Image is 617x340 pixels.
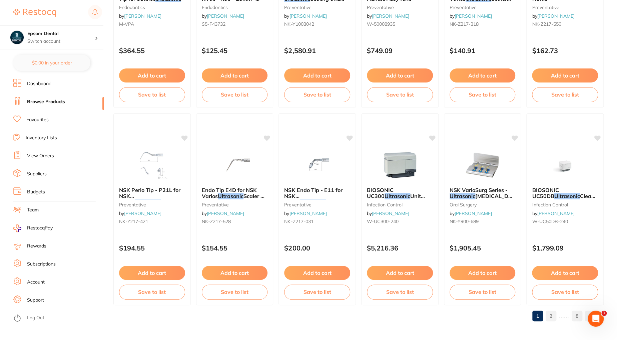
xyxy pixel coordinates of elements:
[119,244,185,252] p: $194.55
[26,135,57,141] a: Inventory Lists
[295,148,339,182] img: NSK Endo Tip - E11 for NSK Varios Ultrasonic Scaler and Satelec
[202,202,268,207] small: preventative
[450,244,516,252] p: $1,905.45
[543,148,587,182] img: BIOSONIC UC50DB Ultrasonic Cleaner with Basket UC58
[450,202,516,207] small: oral surgery
[119,187,180,206] span: NSK Perio Tip - P21L for NSK Varios
[450,218,479,224] span: NK-Y900-689
[13,5,56,20] a: Restocq Logo
[202,21,225,27] span: S5-F43732
[532,244,598,252] p: $1,799.09
[367,13,409,19] span: by
[207,13,244,19] a: [PERSON_NAME]
[532,68,598,82] button: Add to cart
[385,193,410,199] em: Ultrasonic
[532,13,574,19] span: by
[27,243,46,249] a: Rewards
[450,187,508,193] span: NSK VarioSurg Series -
[284,187,350,199] b: NSK Endo Tip - E11 for NSK Varios Ultrasonic Scaler and Satelec
[367,266,433,280] button: Add to cart
[532,193,599,205] span: Cleaner with Basket UC58
[124,210,161,216] a: [PERSON_NAME]
[601,311,607,316] span: 1
[367,202,433,207] small: infection control
[537,13,574,19] a: [PERSON_NAME]
[27,38,95,45] p: Switch account
[13,9,56,17] img: Restocq Logo
[284,210,327,216] span: by
[202,68,268,82] button: Add to cart
[588,311,604,327] iframe: Intercom live chat
[284,285,350,299] button: Save to list
[10,31,24,44] img: Epsom Dental
[284,21,314,27] span: NK-Y1003042
[27,297,44,304] a: Support
[284,47,350,54] p: $2,580.91
[27,207,39,213] a: Team
[202,187,257,199] span: Endo Tip E4D for NSK Varios
[284,68,350,82] button: Add to cart
[450,193,475,199] em: Ultrasonic
[119,21,134,27] span: M-VPA
[289,13,327,19] a: [PERSON_NAME]
[367,87,433,102] button: Save to list
[27,189,45,195] a: Budgets
[450,47,516,54] p: $140.91
[284,244,350,252] p: $200.00
[450,21,479,27] span: NK-Z217-318
[27,153,54,159] a: View Orders
[450,210,492,216] span: by
[367,187,394,199] span: BIOSONIC UC300
[202,210,244,216] span: by
[455,13,492,19] a: [PERSON_NAME]
[284,87,350,102] button: Save to list
[202,5,268,10] small: endodontics
[284,218,313,224] span: NK-Z217-031
[532,187,598,199] b: BIOSONIC UC50DB Ultrasonic Cleaner with Basket UC58
[378,148,422,182] img: BIOSONIC UC300 Ultrasonic Unit 11.4L Fill Capacity
[532,87,598,102] button: Save to list
[532,266,598,280] button: Add to cart
[213,148,256,182] img: Endo Tip E4D for NSK Varios Ultrasonic Scaler & Satelec
[532,187,559,199] span: BIOSONIC UC50DB
[27,30,95,37] h4: Epsom Dental
[532,210,574,216] span: by
[135,199,161,206] em: Ultrasonic
[367,21,395,27] span: W-50008935
[367,244,433,252] p: $5,216.36
[546,309,556,323] a: 2
[532,5,598,10] small: preventative
[130,148,174,182] img: NSK Perio Tip - P21L for NSK Varios Ultrasonic Scaler and Satelec
[572,309,582,323] a: 8
[124,13,161,19] a: [PERSON_NAME]
[450,87,516,102] button: Save to list
[367,68,433,82] button: Add to cart
[202,47,268,54] p: $125.45
[532,21,561,27] span: NK-Z217-550
[27,171,47,177] a: Suppliers
[532,309,543,323] a: 1
[559,312,569,320] p: ......
[532,47,598,54] p: $162.73
[367,5,433,10] small: preventative
[548,2,574,8] em: Ultrasonic
[367,218,399,224] span: W-UC300-240
[13,224,21,232] img: RestocqPay
[554,193,580,199] em: Ultrasonic
[119,285,185,299] button: Save to list
[461,148,504,182] img: NSK VarioSurg Series - Ultrasonic Sinus Lift Surgery Tips Kit - Includes SG1, SG3, SG6D, SG9, SG1...
[367,187,433,199] b: BIOSONIC UC300 Ultrasonic Unit 11.4L Fill Capacity
[202,218,231,224] span: NK-Z217-528
[218,193,243,199] em: Ultrasonic
[27,261,56,268] a: Subscriptions
[284,5,350,10] small: preventative
[27,315,44,321] a: Log Out
[27,279,45,286] a: Account
[119,210,161,216] span: by
[284,266,350,280] button: Add to cart
[450,285,516,299] button: Save to list
[367,210,409,216] span: by
[202,13,244,19] span: by
[119,47,185,54] p: $364.55
[532,218,568,224] span: W-UC50DB-240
